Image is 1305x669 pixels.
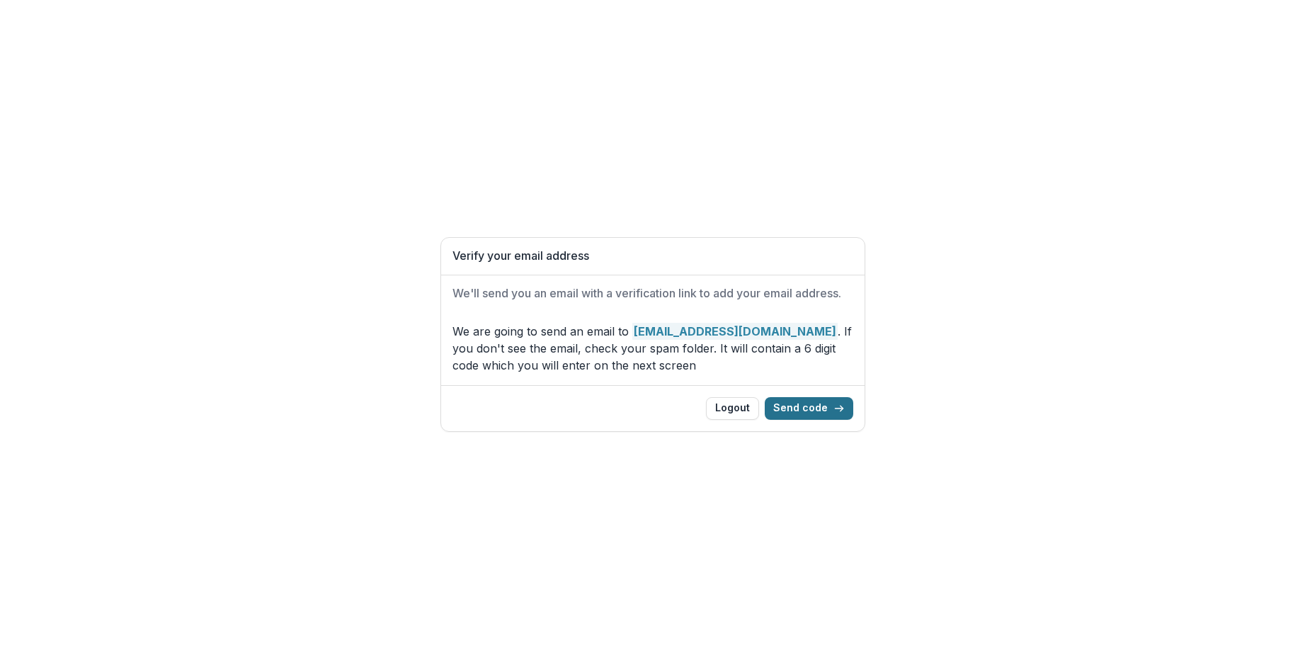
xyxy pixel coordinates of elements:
[452,287,853,300] h2: We'll send you an email with a verification link to add your email address.
[706,397,759,420] button: Logout
[452,323,853,374] p: We are going to send an email to . If you don't see the email, check your spam folder. It will co...
[765,397,853,420] button: Send code
[452,249,853,263] h1: Verify your email address
[632,323,838,340] strong: [EMAIL_ADDRESS][DOMAIN_NAME]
